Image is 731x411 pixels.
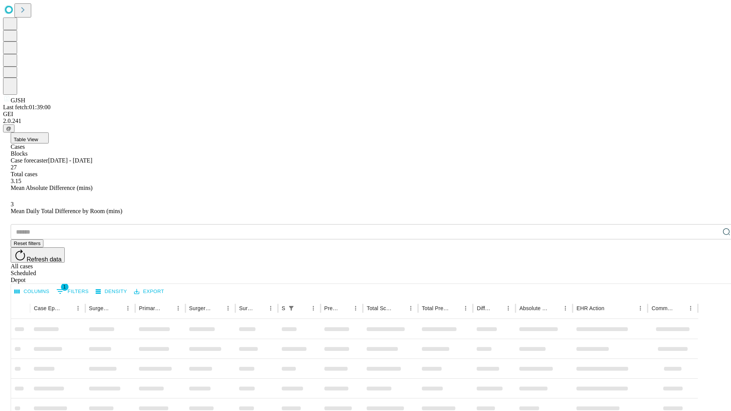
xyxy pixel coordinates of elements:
span: 27 [11,164,17,170]
button: Sort [62,303,73,314]
button: Menu [685,303,696,314]
button: Refresh data [11,247,65,263]
button: Sort [340,303,350,314]
button: Sort [450,303,460,314]
div: Absolute Difference [519,305,549,311]
button: Sort [212,303,223,314]
div: Total Scheduled Duration [367,305,394,311]
button: Sort [549,303,560,314]
button: Menu [635,303,646,314]
button: Show filters [286,303,297,314]
div: Difference [477,305,492,311]
button: Sort [605,303,616,314]
span: Mean Absolute Difference (mins) [11,185,93,191]
span: 3.15 [11,178,21,184]
button: Menu [73,303,83,314]
button: Export [132,286,166,298]
button: Menu [503,303,514,314]
div: Scheduled In Room Duration [282,305,285,311]
div: 1 active filter [286,303,297,314]
button: Menu [405,303,416,314]
button: Sort [297,303,308,314]
span: Case forecaster [11,157,48,164]
button: Show filters [54,285,91,298]
button: Menu [350,303,361,314]
div: Primary Service [139,305,161,311]
span: 3 [11,201,14,207]
button: Menu [308,303,319,314]
button: Reset filters [11,239,43,247]
div: Surgery Date [239,305,254,311]
div: Total Predicted Duration [422,305,449,311]
button: Menu [223,303,233,314]
button: Sort [162,303,173,314]
div: Predicted In Room Duration [324,305,339,311]
button: Sort [675,303,685,314]
span: Mean Daily Total Difference by Room (mins) [11,208,122,214]
button: Sort [255,303,265,314]
span: Reset filters [14,241,40,246]
div: EHR Action [576,305,604,311]
div: 2.0.241 [3,118,728,124]
div: Comments [651,305,674,311]
span: Table View [14,137,38,142]
span: [DATE] - [DATE] [48,157,92,164]
button: Menu [460,303,471,314]
button: Sort [112,303,123,314]
span: Refresh data [27,256,62,263]
button: Sort [492,303,503,314]
span: @ [6,126,11,131]
button: @ [3,124,14,132]
button: Menu [173,303,184,314]
span: Total cases [11,171,37,177]
button: Sort [395,303,405,314]
span: GJSH [11,97,25,104]
button: Select columns [13,286,51,298]
span: 1 [61,283,69,291]
button: Menu [123,303,133,314]
div: Case Epic Id [34,305,61,311]
button: Menu [265,303,276,314]
button: Table View [11,132,49,143]
div: GEI [3,111,728,118]
span: Last fetch: 01:39:00 [3,104,51,110]
div: Surgeon Name [89,305,111,311]
button: Density [94,286,129,298]
div: Surgery Name [189,305,211,311]
button: Menu [560,303,571,314]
